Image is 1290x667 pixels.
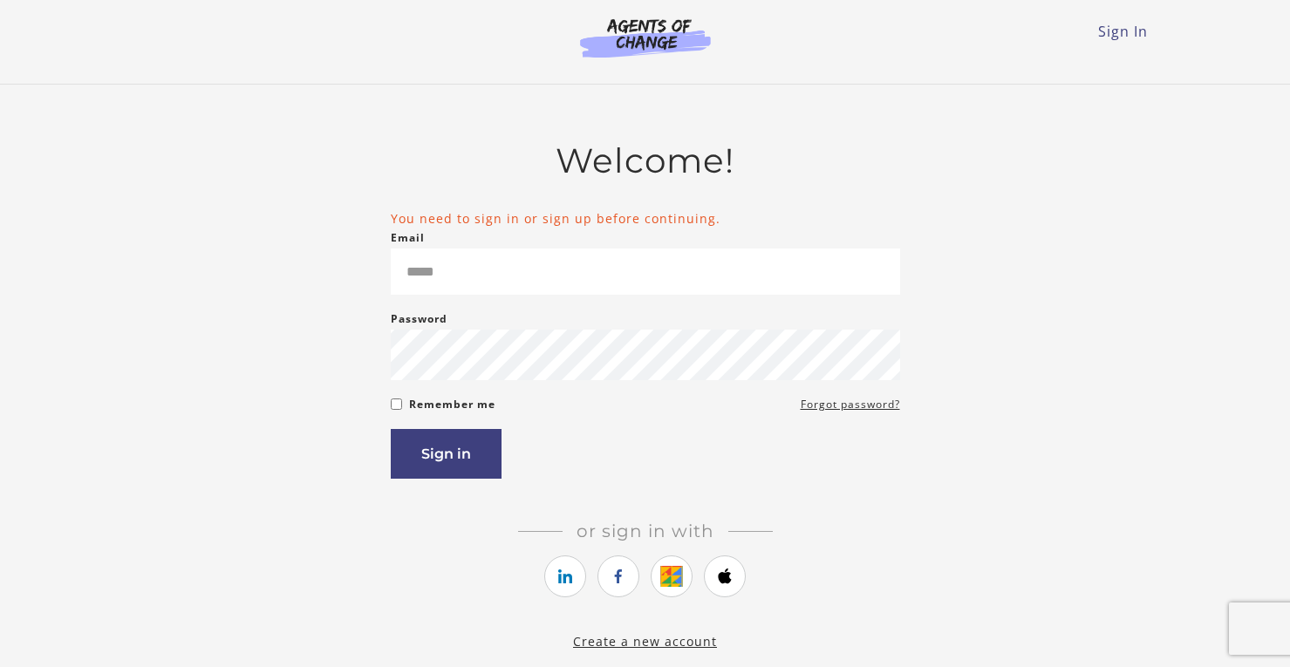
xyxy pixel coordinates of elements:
a: https://courses.thinkific.com/users/auth/linkedin?ss%5Breferral%5D=&ss%5Buser_return_to%5D=%2Fcou... [544,555,586,597]
a: Forgot password? [801,394,900,415]
a: Sign In [1098,22,1148,41]
label: Remember me [409,394,495,415]
li: You need to sign in or sign up before continuing. [391,209,900,228]
img: Agents of Change Logo [562,17,729,58]
a: https://courses.thinkific.com/users/auth/apple?ss%5Breferral%5D=&ss%5Buser_return_to%5D=%2Fcourse... [704,555,746,597]
a: https://courses.thinkific.com/users/auth/google?ss%5Breferral%5D=&ss%5Buser_return_to%5D=%2Fcours... [651,555,693,597]
label: Email [391,228,425,248]
span: Or sign in with [563,521,728,541]
label: Password [391,309,447,330]
a: https://courses.thinkific.com/users/auth/facebook?ss%5Breferral%5D=&ss%5Buser_return_to%5D=%2Fcou... [597,555,639,597]
h2: Welcome! [391,140,900,181]
button: Sign in [391,429,502,479]
a: Create a new account [573,633,717,650]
